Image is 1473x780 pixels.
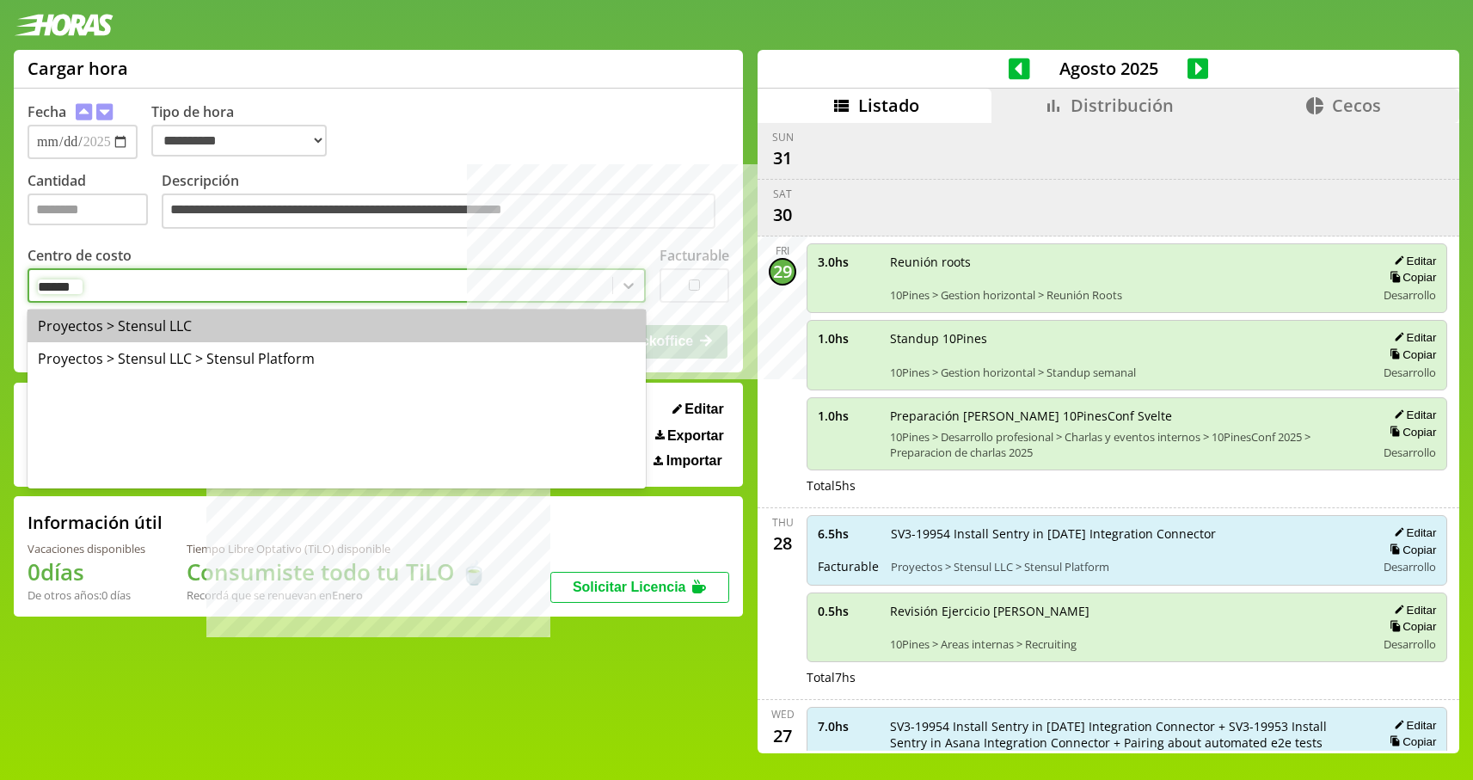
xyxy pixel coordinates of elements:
[772,130,794,144] div: Sun
[684,402,723,417] span: Editar
[818,525,879,542] span: 6.5 hs
[890,429,1364,460] span: 10Pines > Desarrollo profesional > Charlas y eventos internos > 10PinesConf 2025 > Preparacion de...
[1389,718,1436,733] button: Editar
[660,246,729,265] label: Facturable
[667,428,724,444] span: Exportar
[1384,347,1436,362] button: Copiar
[1071,94,1174,117] span: Distribución
[162,171,729,234] label: Descripción
[28,57,128,80] h1: Cargar hora
[1384,543,1436,557] button: Copiar
[890,408,1364,424] span: Preparación [PERSON_NAME] 10PinesConf Svelte
[28,511,163,534] h2: Información útil
[890,603,1364,619] span: Revisión Ejercicio [PERSON_NAME]
[1384,734,1436,749] button: Copiar
[1332,94,1381,117] span: Cecos
[187,541,488,556] div: Tiempo Libre Optativo (TiLO) disponible
[28,171,162,234] label: Cantidad
[818,408,878,424] span: 1.0 hs
[769,722,796,749] div: 27
[28,342,646,375] div: Proyectos > Stensul LLC > Stensul Platform
[890,287,1364,303] span: 10Pines > Gestion horizontal > Reunión Roots
[666,453,722,469] span: Importar
[891,559,1364,574] span: Proyectos > Stensul LLC > Stensul Platform
[1389,408,1436,422] button: Editar
[890,330,1364,347] span: Standup 10Pines
[891,525,1364,542] span: SV3-19954 Install Sentry in [DATE] Integration Connector
[776,243,789,258] div: Fri
[769,258,796,286] div: 29
[151,102,341,159] label: Tipo de hora
[187,556,488,587] h1: Consumiste todo tu TiLO 🍵
[772,515,794,530] div: Thu
[28,310,646,342] div: Proyectos > Stensul LLC
[573,580,686,594] span: Solicitar Licencia
[807,477,1447,494] div: Total 5 hs
[28,102,66,121] label: Fecha
[667,401,729,418] button: Editar
[14,14,114,36] img: logotipo
[1389,525,1436,540] button: Editar
[28,541,145,556] div: Vacaciones disponibles
[1389,330,1436,345] button: Editar
[890,365,1364,380] span: 10Pines > Gestion horizontal > Standup semanal
[769,530,796,557] div: 28
[1384,425,1436,439] button: Copiar
[773,187,792,201] div: Sat
[1384,365,1436,380] span: Desarrollo
[890,636,1364,652] span: 10Pines > Areas internas > Recruiting
[28,587,145,603] div: De otros años: 0 días
[1384,559,1436,574] span: Desarrollo
[769,144,796,172] div: 31
[1389,254,1436,268] button: Editar
[28,556,145,587] h1: 0 días
[332,587,363,603] b: Enero
[1030,57,1188,80] span: Agosto 2025
[1384,287,1436,303] span: Desarrollo
[1389,603,1436,617] button: Editar
[818,254,878,270] span: 3.0 hs
[1384,619,1436,634] button: Copiar
[769,201,796,229] div: 30
[818,558,879,574] span: Facturable
[151,125,327,157] select: Tipo de hora
[818,330,878,347] span: 1.0 hs
[28,193,148,225] input: Cantidad
[1384,270,1436,285] button: Copiar
[771,707,795,722] div: Wed
[1384,445,1436,460] span: Desarrollo
[890,254,1364,270] span: Reunión roots
[550,572,729,603] button: Solicitar Licencia
[818,603,878,619] span: 0.5 hs
[858,94,919,117] span: Listado
[807,669,1447,685] div: Total 7 hs
[758,123,1459,752] div: scrollable content
[818,718,878,734] span: 7.0 hs
[187,587,488,603] div: Recordá que se renuevan en
[1384,636,1436,652] span: Desarrollo
[650,427,729,445] button: Exportar
[890,718,1364,751] span: SV3-19954 Install Sentry in [DATE] Integration Connector + SV3-19953 Install Sentry in Asana Inte...
[28,246,132,265] label: Centro de costo
[162,193,715,230] textarea: Descripción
